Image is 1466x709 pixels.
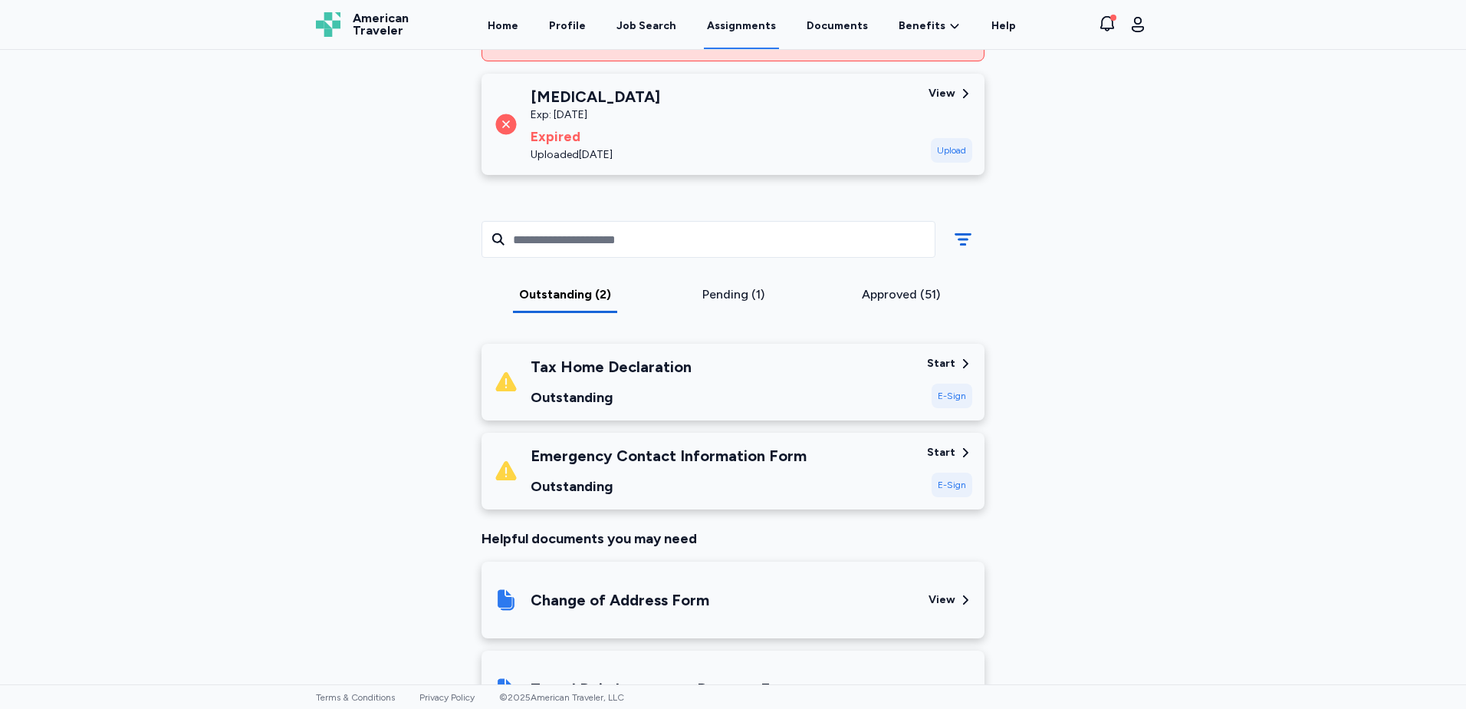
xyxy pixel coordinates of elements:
[932,384,972,408] div: E-Sign
[316,692,395,703] a: Terms & Conditions
[488,285,643,304] div: Outstanding (2)
[929,592,955,608] div: View
[531,356,692,378] div: Tax Home Declaration
[932,473,972,497] div: E-Sign
[531,86,660,107] div: [MEDICAL_DATA]
[419,692,475,703] a: Privacy Policy
[531,107,660,123] div: Exp: [DATE]
[927,445,955,460] div: Start
[656,285,811,304] div: Pending (1)
[482,528,984,549] div: Helpful documents you may need
[499,692,624,703] span: © 2025 American Traveler, LLC
[531,589,709,611] div: Change of Address Form
[899,18,961,34] a: Benefits
[531,147,660,163] div: Uploaded [DATE]
[704,2,779,49] a: Assignments
[823,285,978,304] div: Approved (51)
[531,387,692,408] div: Outstanding
[927,356,955,371] div: Start
[616,18,676,34] div: Job Search
[316,12,340,37] img: Logo
[931,138,972,163] div: Upload
[899,18,945,34] span: Benefits
[531,445,807,467] div: Emergency Contact Information Form
[929,86,955,101] div: View
[929,681,955,697] div: View
[531,126,660,147] div: Expired
[531,476,807,497] div: Outstanding
[353,12,409,37] span: American Traveler
[531,678,798,700] div: Travel Reimbursement Request Form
